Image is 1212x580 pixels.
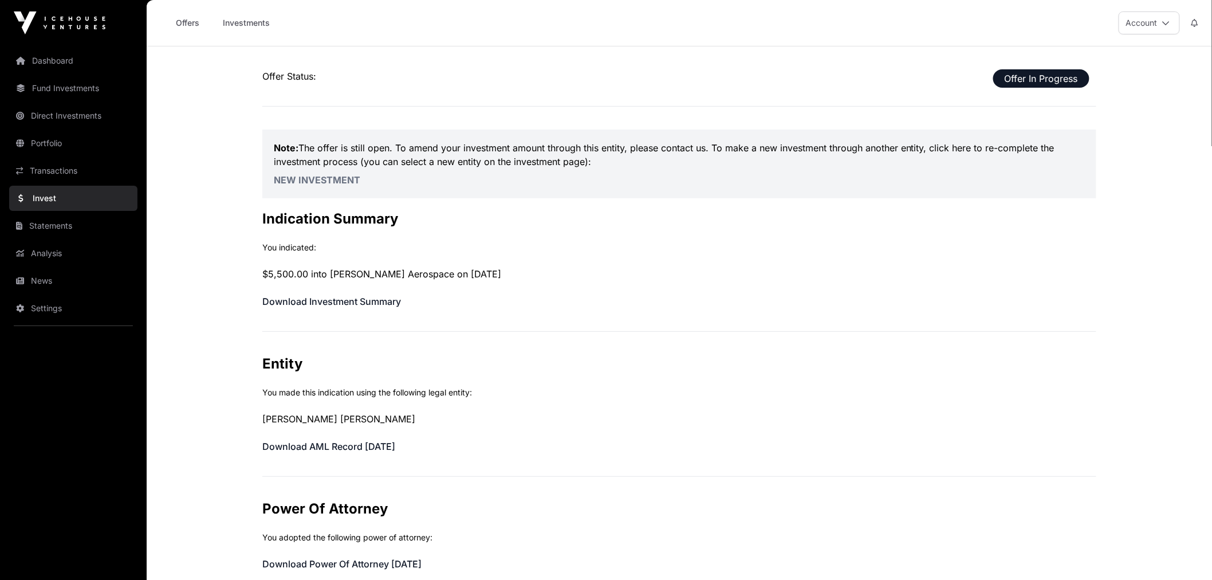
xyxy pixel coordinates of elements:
[262,532,1096,543] p: You adopted the following power of attorney:
[262,500,1096,518] h2: Power Of Attorney
[9,241,137,266] a: Analysis
[262,412,1096,426] p: [PERSON_NAME] [PERSON_NAME]
[9,76,137,101] a: Fund Investments
[9,103,137,128] a: Direct Investments
[274,174,360,186] a: New Investment
[262,267,1096,281] p: $5,500.00 into [PERSON_NAME] Aerospace on [DATE]
[262,558,422,570] a: Download Power Of Attorney [DATE]
[1119,11,1180,34] button: Account
[9,268,137,293] a: News
[9,296,137,321] a: Settings
[9,158,137,183] a: Transactions
[262,242,1096,253] p: You indicated:
[262,296,401,307] a: Download Investment Summary
[993,69,1089,88] span: Offer In Progress
[262,387,1096,398] p: You made this indication using the following legal entity:
[9,186,137,211] a: Invest
[9,48,137,73] a: Dashboard
[9,213,137,238] a: Statements
[274,142,298,154] strong: Note:
[165,12,211,34] a: Offers
[215,12,277,34] a: Investments
[14,11,105,34] img: Icehouse Ventures Logo
[262,69,1096,83] p: Offer Status:
[262,441,395,452] a: Download AML Record [DATE]
[9,131,137,156] a: Portfolio
[1155,525,1212,580] iframe: Chat Widget
[274,141,1085,168] p: The offer is still open. To amend your investment amount through this entity, please contact us. ...
[262,355,1096,373] h2: Entity
[262,210,1096,228] h2: Indication Summary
